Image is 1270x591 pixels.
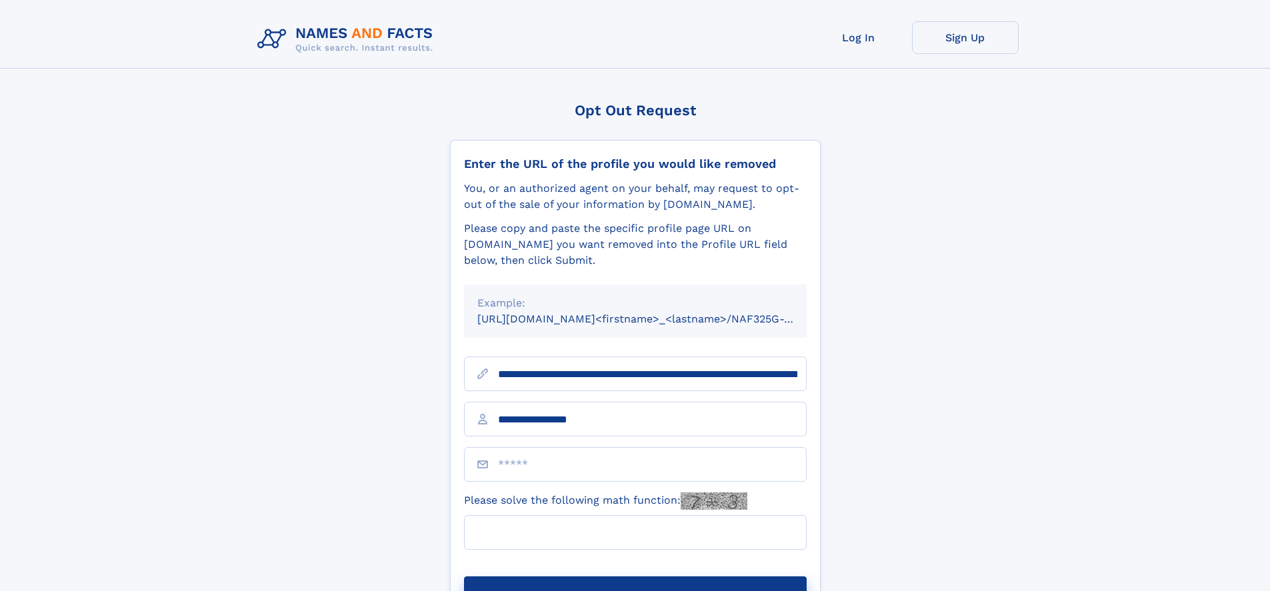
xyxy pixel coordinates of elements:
small: [URL][DOMAIN_NAME]<firstname>_<lastname>/NAF325G-xxxxxxxx [477,312,832,325]
div: Opt Out Request [450,102,821,119]
div: Enter the URL of the profile you would like removed [464,157,807,171]
img: Logo Names and Facts [252,21,444,57]
a: Log In [805,21,912,54]
a: Sign Up [912,21,1019,54]
label: Please solve the following math function: [464,492,747,510]
div: You, or an authorized agent on your behalf, may request to opt-out of the sale of your informatio... [464,181,807,213]
div: Example: [477,295,793,311]
div: Please copy and paste the specific profile page URL on [DOMAIN_NAME] you want removed into the Pr... [464,221,807,269]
